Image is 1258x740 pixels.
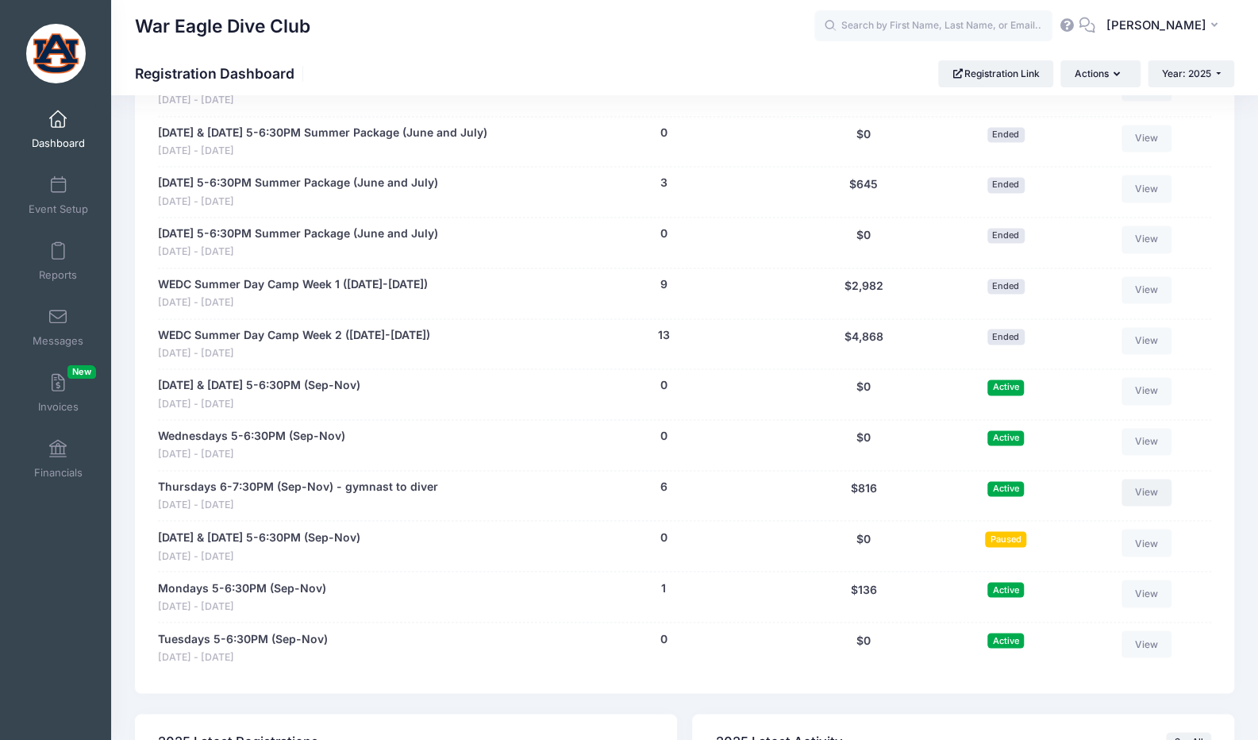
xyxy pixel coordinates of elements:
div: $136 [790,580,937,614]
a: View [1121,630,1172,657]
span: Active [987,481,1024,496]
div: $645 [790,175,937,209]
a: [DATE] & [DATE] 5-6:30PM Summer Package (June and July) [158,125,487,141]
a: Reports [21,233,96,289]
a: Registration Link [938,60,1053,87]
a: View [1121,125,1172,152]
span: [DATE] - [DATE] [158,245,438,260]
span: Active [987,582,1024,597]
button: Actions [1060,60,1140,87]
span: Ended [987,127,1025,142]
a: WEDC Summer Day Camp Week 2 ([DATE]-[DATE]) [158,327,430,344]
button: 0 [660,125,667,141]
span: [DATE] - [DATE] [158,397,360,412]
span: Messages [33,334,83,348]
button: 3 [660,175,667,191]
button: 1 [661,580,666,596]
button: 0 [660,225,667,242]
span: Invoices [38,400,79,414]
a: Messages [21,299,96,355]
span: Ended [987,279,1025,294]
a: WEDC Summer Day Camp Week 1 ([DATE]-[DATE]) [158,276,428,293]
a: Wednesdays 5-6:30PM (Sep-Nov) [158,428,345,445]
div: $2,982 [790,276,937,310]
div: $0 [790,529,937,563]
a: View [1121,225,1172,252]
div: $0 [790,377,937,411]
a: View [1121,428,1172,455]
div: $0 [790,428,937,462]
button: 0 [660,377,667,394]
span: [DATE] - [DATE] [158,144,487,159]
span: Year: 2025 [1162,67,1211,79]
a: View [1121,580,1172,607]
a: View [1121,327,1172,354]
button: [PERSON_NAME] [1095,8,1234,44]
button: 0 [660,630,667,647]
span: [DATE] - [DATE] [158,346,430,361]
span: Active [987,633,1024,648]
span: [DATE] - [DATE] [158,599,326,614]
a: [DATE] 5-6:30PM Summer Package (June and July) [158,175,438,191]
span: [DATE] - [DATE] [158,649,328,665]
a: Event Setup [21,168,96,223]
span: Ended [987,228,1025,243]
span: Ended [987,177,1025,192]
button: 6 [660,479,667,495]
span: [DATE] - [DATE] [158,549,360,564]
button: 0 [660,529,667,545]
a: View [1121,529,1172,556]
button: 13 [657,327,669,344]
a: View [1121,175,1172,202]
span: Paused [985,531,1026,546]
span: Active [987,430,1024,445]
span: Ended [987,329,1025,344]
span: [DATE] - [DATE] [158,498,438,513]
a: Tuesdays 5-6:30PM (Sep-Nov) [158,630,328,647]
button: 0 [660,428,667,445]
h1: War Eagle Dive Club [135,8,310,44]
span: New [67,365,96,379]
span: Dashboard [32,137,85,150]
a: View [1121,377,1172,404]
a: Mondays 5-6:30PM (Sep-Nov) [158,580,326,596]
a: Dashboard [21,102,96,157]
h1: Registration Dashboard [135,65,308,82]
button: 9 [660,276,667,293]
div: $4,868 [790,327,937,361]
a: [DATE] & [DATE] 5-6:30PM (Sep-Nov) [158,529,360,545]
span: [PERSON_NAME] [1106,17,1206,34]
div: $0 [790,630,937,665]
a: Thursdays 6-7:30PM (Sep-Nov) - gymnast to diver [158,479,438,495]
span: [DATE] - [DATE] [158,195,438,210]
img: War Eagle Dive Club [26,24,86,83]
span: [DATE] - [DATE] [158,295,428,310]
div: $0 [790,125,937,159]
a: [DATE] 5-6:30PM Summer Package (June and July) [158,225,438,242]
div: $816 [790,479,937,513]
a: InvoicesNew [21,365,96,421]
span: Financials [34,466,83,480]
input: Search by First Name, Last Name, or Email... [814,10,1052,42]
span: Active [987,380,1024,395]
span: [DATE] - [DATE] [158,93,329,108]
span: Event Setup [29,202,88,216]
a: View [1121,479,1172,506]
button: Year: 2025 [1148,60,1234,87]
span: Reports [39,268,77,282]
span: [DATE] - [DATE] [158,447,345,462]
div: $0 [790,225,937,260]
a: View [1121,276,1172,303]
a: Financials [21,431,96,487]
a: [DATE] & [DATE] 5-6:30PM (Sep-Nov) [158,377,360,394]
